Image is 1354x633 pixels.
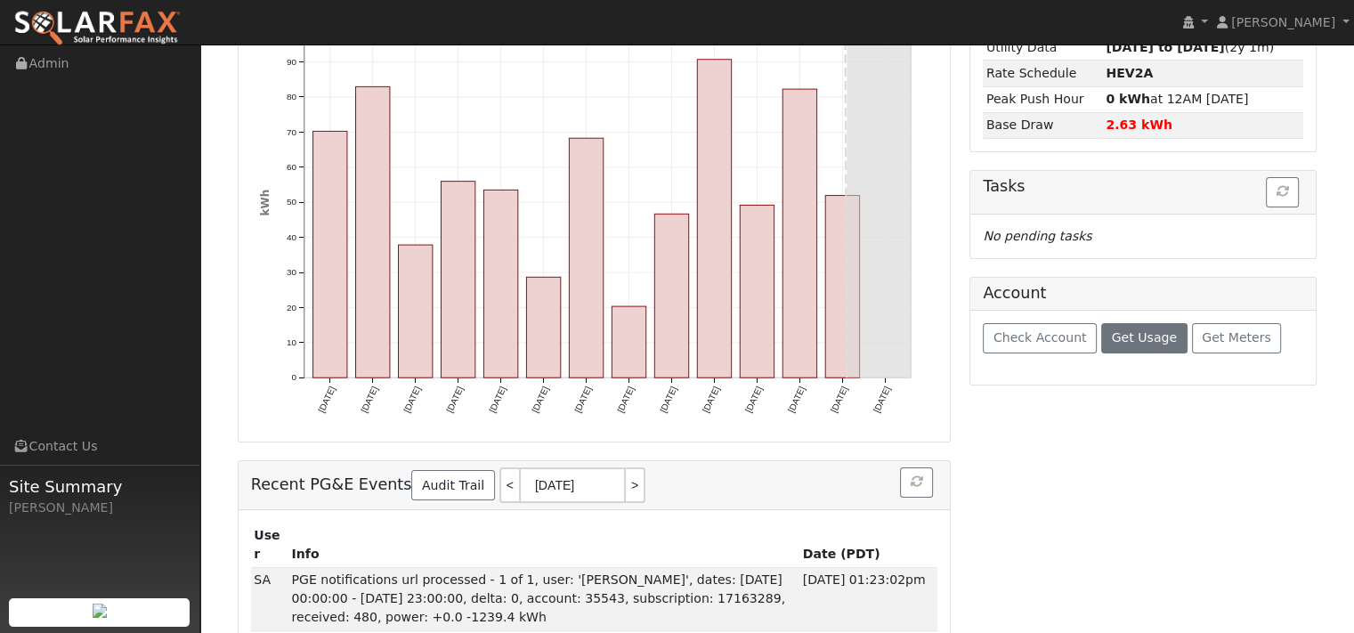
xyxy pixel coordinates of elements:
[983,35,1102,61] td: Utility Data
[654,215,688,378] rect: onclick=""
[535,28,553,46] i: 8/02 - Clear
[407,28,425,46] i: 7/30 - Clear
[799,567,937,630] td: [DATE] 01:23:02pm
[312,132,346,378] rect: onclick=""
[9,475,191,499] span: Site Summary
[288,523,799,567] th: Info
[287,162,297,172] text: 60
[287,92,297,101] text: 80
[259,190,272,216] text: kWh
[487,385,507,414] text: [DATE]
[93,604,107,618] img: retrieve
[526,278,560,378] rect: onclick=""
[743,385,764,414] text: [DATE]
[578,28,596,46] i: 8/03 - Clear
[620,28,638,46] i: 8/04 - Clear
[1192,323,1282,353] button: Get Meters
[872,385,892,414] text: [DATE]
[251,523,288,567] th: User
[1106,92,1150,106] strong: 0 kWh
[492,28,510,46] i: 8/01 - Clear
[1106,40,1274,54] span: (2y 1m)
[740,206,774,378] rect: onclick=""
[612,306,645,377] rect: onclick=""
[530,385,550,414] text: [DATE]
[441,182,474,378] rect: onclick=""
[1106,118,1172,132] strong: 2.63 kWh
[401,385,422,414] text: [DATE]
[287,198,297,207] text: 50
[626,467,645,503] a: >
[287,232,297,242] text: 40
[411,470,494,500] a: Audit Trail
[615,385,636,414] text: [DATE]
[355,87,389,378] rect: onclick=""
[572,385,593,414] text: [DATE]
[483,191,517,378] rect: onclick=""
[251,467,937,503] h5: Recent PG&E Events
[291,373,296,383] text: 0
[450,28,467,46] i: 7/31 - Clear
[1103,86,1304,112] td: at 12AM [DATE]
[321,28,339,46] i: 7/28 - Clear
[1231,15,1335,29] span: [PERSON_NAME]
[706,28,724,46] i: 8/06 - Clear
[316,385,336,414] text: [DATE]
[398,245,432,377] rect: onclick=""
[569,138,603,377] rect: onclick=""
[1112,330,1177,345] span: Get Usage
[833,28,851,46] i: 8/09 - Clear
[287,267,297,277] text: 30
[1106,40,1224,54] strong: [DATE] to [DATE]
[701,385,721,414] text: [DATE]
[499,467,519,503] a: <
[786,385,807,414] text: [DATE]
[1106,66,1153,80] strong: C
[251,567,288,630] td: SDP Admin
[983,323,1097,353] button: Check Account
[748,28,766,46] i: 8/07 - Clear
[983,229,1091,243] i: No pending tasks
[799,523,937,567] th: Date (PDT)
[829,385,849,414] text: [DATE]
[983,284,1046,302] h5: Account
[287,127,297,137] text: 70
[983,86,1102,112] td: Peak Push Hour
[993,330,1087,345] span: Check Account
[359,385,379,414] text: [DATE]
[364,28,382,46] i: 7/29 - Clear
[1202,330,1271,345] span: Get Meters
[13,10,181,47] img: SolarFax
[983,61,1102,86] td: Rate Schedule
[288,567,799,630] td: PGE notifications url processed - 1 of 1, user: '[PERSON_NAME]', dates: [DATE] 00:00:00 - [DATE] ...
[444,385,465,414] text: [DATE]
[9,499,191,517] div: [PERSON_NAME]
[697,60,731,378] rect: onclick=""
[287,337,297,347] text: 10
[1266,177,1299,207] button: Refresh
[287,303,297,312] text: 20
[900,467,933,498] button: Refresh
[791,28,808,46] i: 8/08 - Clear
[287,57,297,67] text: 90
[1101,323,1188,353] button: Get Usage
[782,89,816,377] rect: onclick=""
[663,28,681,46] i: 8/05 - Clear
[983,112,1102,138] td: Base Draw
[825,196,859,378] rect: onclick=""
[983,177,1303,196] h5: Tasks
[658,385,678,414] text: [DATE]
